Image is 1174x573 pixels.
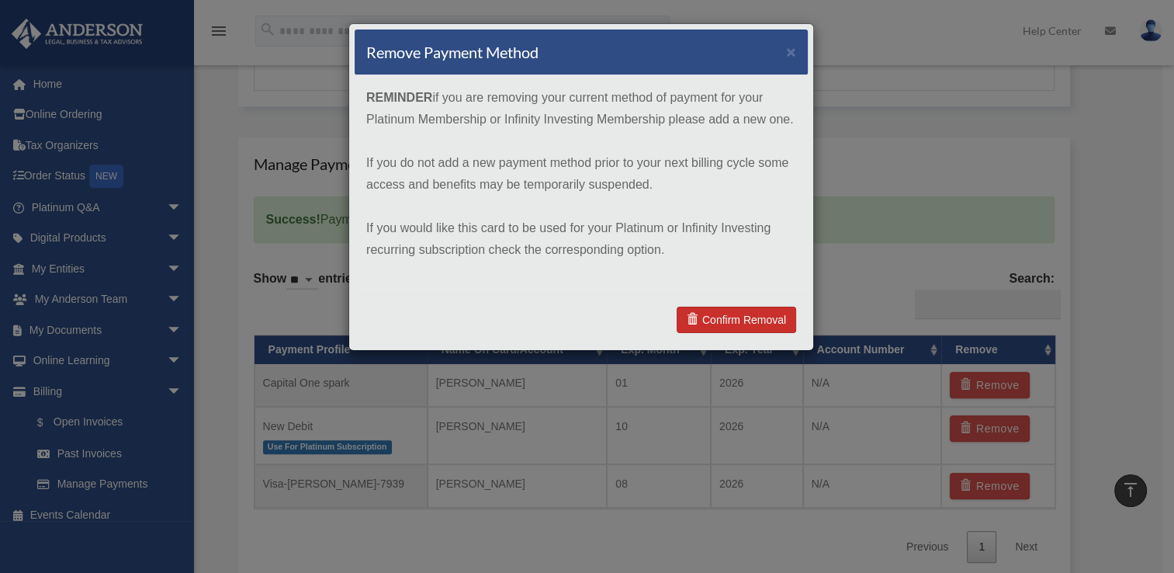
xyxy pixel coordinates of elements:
[366,41,539,63] h4: Remove Payment Method
[355,75,808,294] div: if you are removing your current method of payment for your Platinum Membership or Infinity Inves...
[366,217,796,261] p: If you would like this card to be used for your Platinum or Infinity Investing recurring subscrip...
[366,91,432,104] strong: REMINDER
[786,43,796,60] button: ×
[366,152,796,196] p: If you do not add a new payment method prior to your next billing cycle some access and benefits ...
[677,307,796,333] a: Confirm Removal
